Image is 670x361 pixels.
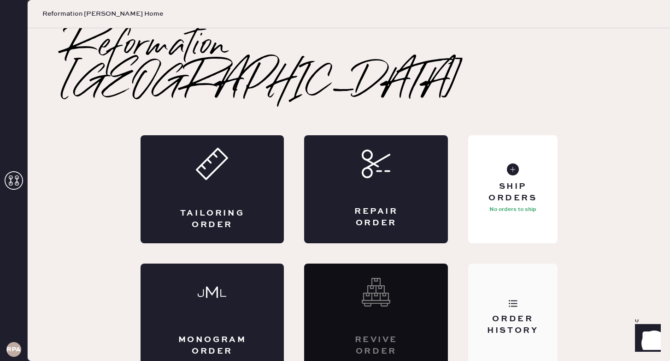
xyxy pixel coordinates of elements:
p: No orders to ship [489,204,536,215]
iframe: Front Chat [626,319,666,359]
div: Repair Order [341,206,411,229]
h2: Reformation [GEOGRAPHIC_DATA] [65,28,633,102]
div: Order History [476,313,550,337]
h3: RPA [6,346,21,353]
span: Reformation [PERSON_NAME] Home [42,9,163,18]
div: Tailoring Order [177,208,247,231]
div: Ship Orders [476,181,550,204]
div: Monogram Order [177,334,247,357]
div: Revive order [341,334,411,357]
